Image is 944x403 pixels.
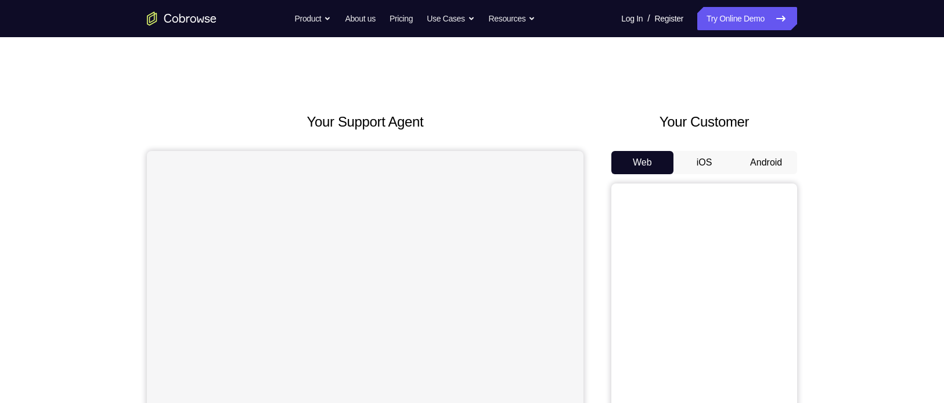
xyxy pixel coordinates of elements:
h2: Your Support Agent [147,111,583,132]
a: Go to the home page [147,12,217,26]
button: Resources [489,7,536,30]
button: iOS [673,151,736,174]
a: Log In [621,7,643,30]
a: About us [345,7,375,30]
a: Register [655,7,683,30]
button: Web [611,151,673,174]
span: / [647,12,650,26]
h2: Your Customer [611,111,797,132]
button: Use Cases [427,7,474,30]
a: Pricing [390,7,413,30]
a: Try Online Demo [697,7,797,30]
button: Product [295,7,332,30]
button: Android [735,151,797,174]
